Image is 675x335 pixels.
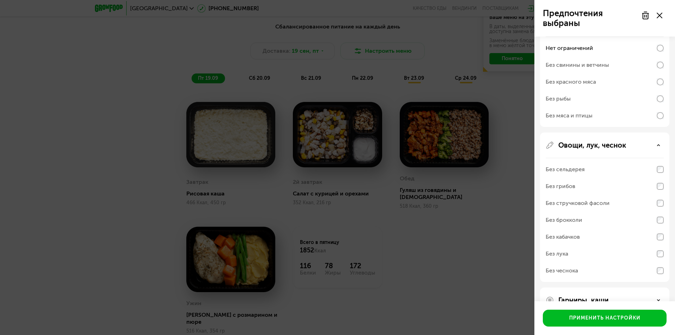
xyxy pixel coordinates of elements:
[546,233,580,241] div: Без кабачков
[546,199,610,207] div: Без стручковой фасоли
[546,111,592,120] div: Без мяса и птицы
[546,44,593,52] div: Нет ограничений
[546,95,571,103] div: Без рыбы
[546,165,585,174] div: Без сельдерея
[546,250,568,258] div: Без лука
[543,8,637,28] p: Предпочтения выбраны
[543,310,667,327] button: Применить настройки
[546,61,609,69] div: Без свинины и ветчины
[569,315,641,322] div: Применить настройки
[546,216,582,224] div: Без брокколи
[558,296,609,304] p: Гарниры, каши
[546,266,578,275] div: Без чеснока
[558,141,626,149] p: Овощи, лук, чеснок
[546,78,596,86] div: Без красного мяса
[546,182,575,191] div: Без грибов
